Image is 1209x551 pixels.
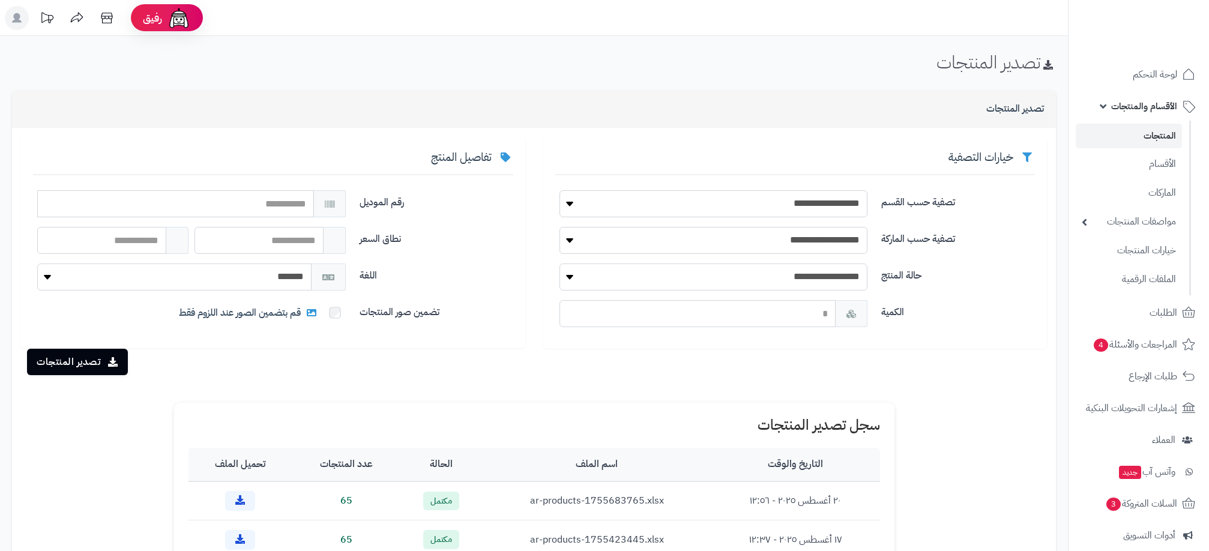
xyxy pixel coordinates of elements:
[423,530,459,549] span: مكتمل
[1076,209,1182,235] a: مواصفات المنتجات
[711,448,880,481] th: التاريخ والوقت
[1076,426,1202,454] a: العملاء
[1093,338,1109,352] span: 4
[1152,432,1175,448] span: العملاء
[1076,521,1202,550] a: أدوات التسويق
[1076,489,1202,518] a: السلات المتروكة3
[355,190,518,209] label: رقم الموديل
[1076,298,1202,327] a: الطلبات
[876,263,1040,283] label: حالة المنتج
[1118,463,1175,480] span: وآتس آب
[1076,124,1182,148] a: المنتجات
[167,6,191,30] img: ai-face.png
[1076,60,1202,89] a: لوحة التحكم
[292,448,400,481] th: عدد المنتجات
[431,149,492,165] span: تفاصيل المنتج
[1076,151,1182,177] a: الأقسام
[1076,238,1182,263] a: خيارات المنتجات
[1105,495,1177,512] span: السلات المتروكة
[27,349,128,375] button: تصدير المنتجات
[1127,21,1198,46] img: logo-2.png
[188,417,880,433] h1: سجل تصدير المنتجات
[936,52,1056,72] h1: تصدير المنتجات
[711,481,880,520] td: ٢٠ أغسطس ٢٠٢٥ - ١٢:٥٦
[1086,400,1177,417] span: إشعارات التحويلات البنكية
[1119,466,1141,479] span: جديد
[423,492,459,511] span: مكتمل
[355,227,518,246] label: نطاق السعر
[876,227,1040,246] label: تصفية حسب الماركة
[143,11,162,25] span: رفيق
[948,149,1013,165] span: خيارات التصفية
[1076,457,1202,486] a: وآتس آبجديد
[1129,368,1177,385] span: طلبات الإرجاع
[876,300,1040,319] label: الكمية
[1076,266,1182,292] a: الملفات الرقمية
[1106,497,1121,511] span: 3
[355,263,518,283] label: اللغة
[876,190,1040,209] label: تصفية حسب القسم
[1123,527,1175,544] span: أدوات التسويق
[1076,394,1202,423] a: إشعارات التحويلات البنكية
[355,300,518,319] label: تضمين صور المنتجات
[32,6,62,33] a: تحديثات المنصة
[483,481,711,520] td: ar-products-1755683765.xlsx
[1076,362,1202,391] a: طلبات الإرجاع
[292,481,400,520] td: 65
[1076,180,1182,206] a: الماركات
[483,448,711,481] th: اسم الملف
[1076,330,1202,359] a: المراجعات والأسئلة4
[329,307,340,319] input: قم بتضمين الصور عند اللزوم فقط
[179,306,319,320] span: قم بتضمين الصور عند اللزوم فقط
[188,448,292,481] th: تحميل الملف
[1133,66,1177,83] span: لوحة التحكم
[986,104,1044,115] h3: تصدير المنتجات
[1111,98,1177,115] span: الأقسام والمنتجات
[400,448,482,481] th: الحالة
[1093,336,1177,353] span: المراجعات والأسئلة
[1150,304,1177,321] span: الطلبات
